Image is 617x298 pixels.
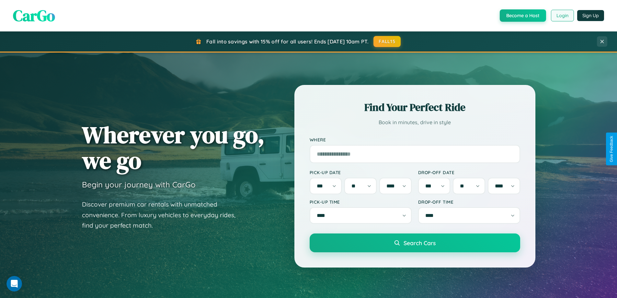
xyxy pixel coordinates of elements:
span: CarGo [13,5,55,26]
button: Login [551,10,574,21]
p: Discover premium car rentals with unmatched convenience. From luxury vehicles to everyday rides, ... [82,199,244,231]
span: Search Cars [404,239,436,246]
iframe: Intercom live chat [6,276,22,292]
label: Pick-up Date [310,170,412,175]
button: Search Cars [310,233,520,252]
label: Drop-off Time [418,199,520,205]
button: Become a Host [500,9,546,22]
label: Where [310,137,520,142]
p: Book in minutes, drive in style [310,118,520,127]
button: Sign Up [577,10,604,21]
div: Give Feedback [609,136,614,162]
button: FALL15 [373,36,401,47]
span: Fall into savings with 15% off for all users! Ends [DATE] 10am PT. [206,38,369,45]
label: Drop-off Date [418,170,520,175]
h2: Find Your Perfect Ride [310,100,520,114]
h1: Wherever you go, we go [82,122,265,173]
label: Pick-up Time [310,199,412,205]
h3: Begin your journey with CarGo [82,180,196,189]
